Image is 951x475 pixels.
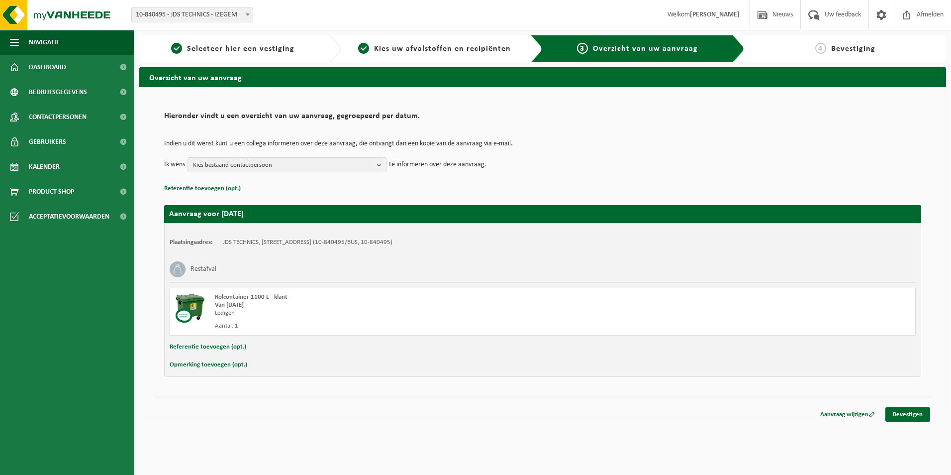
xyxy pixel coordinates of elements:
strong: [PERSON_NAME] [690,11,740,18]
strong: Van [DATE] [215,302,244,308]
span: Bevestiging [831,45,875,53]
span: Dashboard [29,55,66,80]
strong: Plaatsingsadres: [170,239,213,245]
button: Referentie toevoegen (opt.) [164,182,241,195]
a: Aanvraag wijzigen [813,407,882,422]
span: 3 [577,43,588,54]
span: Product Shop [29,179,74,204]
span: Acceptatievoorwaarden [29,204,109,229]
span: Overzicht van uw aanvraag [593,45,698,53]
span: Kalender [29,154,60,179]
h3: Restafval [190,261,216,277]
h2: Overzicht van uw aanvraag [139,67,946,87]
span: 1 [171,43,182,54]
span: 4 [815,43,826,54]
td: JDS TECHNICS, [STREET_ADDRESS] (10-840495/BUS, 10-840495) [223,238,392,246]
strong: Aanvraag voor [DATE] [169,210,244,218]
p: Ik wens [164,157,185,172]
a: 2Kies uw afvalstoffen en recipiënten [346,43,523,55]
span: Contactpersonen [29,105,87,129]
button: Opmerking toevoegen (opt.) [170,358,247,371]
span: 2 [358,43,369,54]
span: Navigatie [29,30,60,55]
div: Aantal: 1 [215,322,582,330]
span: Rolcontainer 1100 L - klant [215,294,287,300]
a: 1Selecteer hier een vestiging [144,43,321,55]
span: Kies bestaand contactpersoon [193,158,373,173]
button: Kies bestaand contactpersoon [188,157,386,172]
span: 10-840495 - JDS TECHNICS - IZEGEM [131,7,253,22]
img: WB-1100-CU.png [175,293,205,323]
span: Gebruikers [29,129,66,154]
span: Kies uw afvalstoffen en recipiënten [374,45,511,53]
p: Indien u dit wenst kunt u een collega informeren over deze aanvraag, die ontvangt dan een kopie v... [164,140,921,147]
span: 10-840495 - JDS TECHNICS - IZEGEM [132,8,253,22]
h2: Hieronder vindt u een overzicht van uw aanvraag, gegroepeerd per datum. [164,112,921,125]
button: Referentie toevoegen (opt.) [170,341,246,354]
span: Selecteer hier een vestiging [187,45,294,53]
p: te informeren over deze aanvraag. [389,157,486,172]
span: Bedrijfsgegevens [29,80,87,105]
a: Bevestigen [885,407,930,422]
div: Ledigen [215,309,582,317]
